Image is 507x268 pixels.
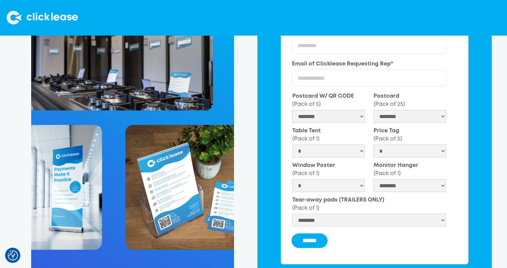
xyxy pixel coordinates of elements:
span: (Pack of 5) [374,136,402,141]
label: Table Tent [292,127,365,143]
span: (Pack of 1) [292,206,319,211]
span: (Pack of 1) [292,171,319,176]
span: (Pack of 1) [374,171,401,176]
img: Clicklease logo [7,11,78,24]
img: Revisit consent button [8,250,18,261]
button: Consent Preferences [8,250,18,261]
span: (Pack of 5) [292,102,321,107]
span: (Pack of 1) [292,136,319,141]
label: Tear-away pads (TRAILERS ONLY) [292,196,446,212]
label: Window Poster [292,161,365,177]
label: Email of Clicklease Requesting Rep* [292,60,446,68]
label: Postcard W/ QR CODE [292,92,365,108]
label: Monitor Hanger [374,161,446,177]
label: Price Tag [374,127,446,143]
label: Postcard [374,92,446,108]
span: (Pack of 25) [374,102,405,107]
